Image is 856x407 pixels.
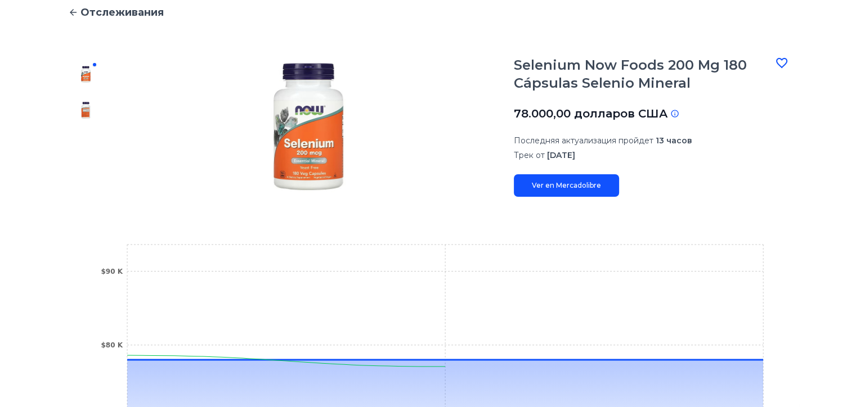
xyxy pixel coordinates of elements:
[514,107,668,120] font: 78.000,00 долларов США
[101,341,123,349] tspan: $80 K
[514,150,545,160] font: Трек от
[532,181,601,189] font: Ver en Mercadolibre
[127,56,491,197] img: Selenium Now Foods 200 Mg 180 Cápsulas Selenio Mineral
[514,135,653,146] font: Последняя актуализация пройдет
[80,6,164,19] font: Отслеживания
[77,101,95,119] img: Selenium Now Foods 200 Mg 180 Cápsulas Selenio Mineral
[101,268,123,275] tspan: $90 K
[514,57,747,91] font: Selenium Now Foods 200 Mg 180 Cápsulas Selenio Mineral
[547,150,575,160] font: [DATE]
[514,174,619,197] a: Ver en Mercadolibre
[68,4,788,20] a: Отслеживания
[656,135,692,146] font: 13 часов
[77,65,95,83] img: Selenium Now Foods 200 Mg 180 Cápsulas Selenio Mineral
